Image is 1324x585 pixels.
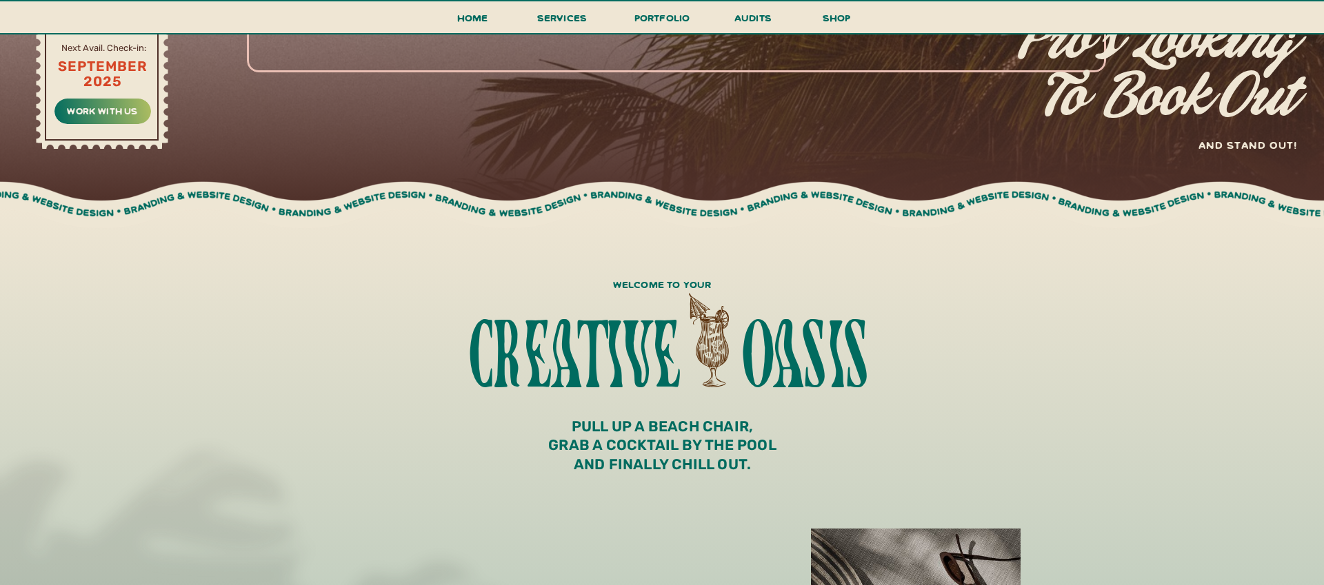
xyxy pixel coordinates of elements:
a: september2025 [54,59,151,95]
a: services [533,9,591,34]
h2: crEAtIVE oAsIs [439,314,895,396]
a: Next Avail. Check-in: [46,41,161,54]
a: shop [803,9,870,33]
a: work with us [63,103,141,118]
p: PULL UP A BEACH CHAIR, GRAB A COCKTAIL BY THE POOL AND FINALLY CHILL OUT. [448,417,876,480]
h3: september 2025 [54,59,151,95]
h3: and stand out! [1133,137,1297,154]
a: Home [451,9,494,34]
span: services [537,11,588,24]
a: portfolio [630,9,694,34]
a: audits [732,9,774,33]
h2: Welcome To Your [482,276,842,310]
